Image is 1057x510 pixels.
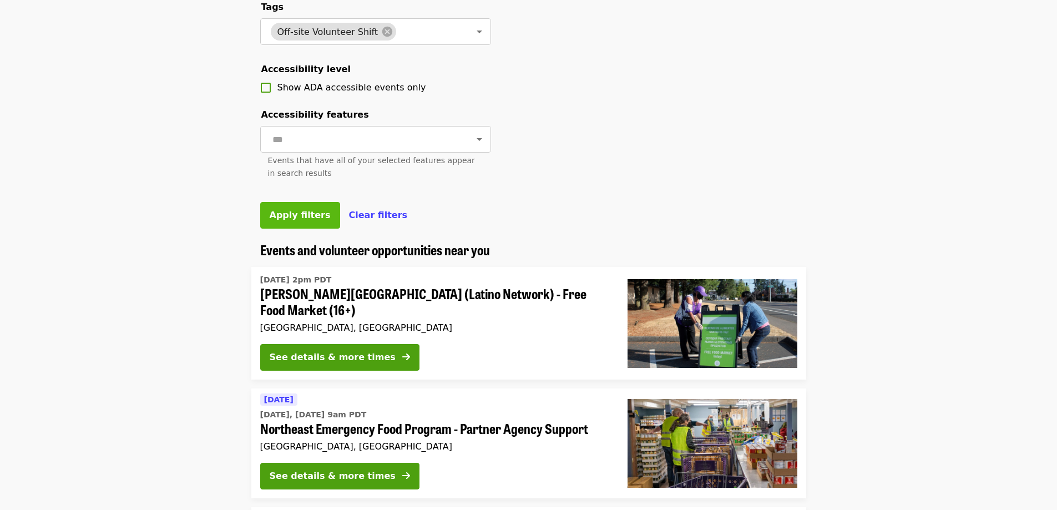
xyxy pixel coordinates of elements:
i: arrow-right icon [402,471,410,481]
button: See details & more times [260,463,419,489]
span: Show ADA accessible events only [277,82,426,93]
button: Clear filters [349,209,408,222]
time: [DATE] 2pm PDT [260,274,332,286]
div: See details & more times [270,469,396,483]
a: See details for "Northeast Emergency Food Program - Partner Agency Support" [251,388,806,498]
i: arrow-right icon [402,352,410,362]
div: See details & more times [270,351,396,364]
div: [GEOGRAPHIC_DATA], [GEOGRAPHIC_DATA] [260,441,610,452]
span: Events and volunteer opportunities near you [260,240,490,259]
img: Northeast Emergency Food Program - Partner Agency Support organized by Oregon Food Bank [628,399,797,488]
button: Open [472,24,487,39]
span: Accessibility features [261,109,369,120]
div: Off-site Volunteer Shift [271,23,397,41]
span: Clear filters [349,210,408,220]
div: [GEOGRAPHIC_DATA], [GEOGRAPHIC_DATA] [260,322,610,333]
span: [DATE] [264,395,294,404]
a: See details for "Rigler Elementary School (Latino Network) - Free Food Market (16+)" [251,267,806,380]
img: Rigler Elementary School (Latino Network) - Free Food Market (16+) organized by Oregon Food Bank [628,279,797,368]
span: Tags [261,2,284,12]
span: Accessibility level [261,64,351,74]
button: Open [472,132,487,147]
span: Events that have all of your selected features appear in search results [268,156,475,178]
span: Off-site Volunteer Shift [271,27,385,37]
button: Apply filters [260,202,340,229]
span: [PERSON_NAME][GEOGRAPHIC_DATA] (Latino Network) - Free Food Market (16+) [260,286,610,318]
span: Northeast Emergency Food Program - Partner Agency Support [260,421,610,437]
span: Apply filters [270,210,331,220]
time: [DATE], [DATE] 9am PDT [260,409,367,421]
button: See details & more times [260,344,419,371]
